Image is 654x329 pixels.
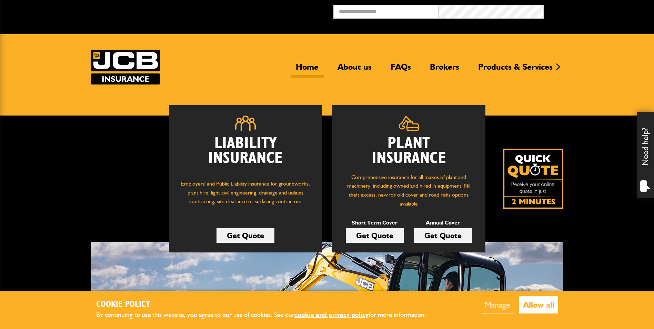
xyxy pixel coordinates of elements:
button: Manage [481,296,514,313]
div: Need help? [637,112,654,198]
p: Short Term Cover [346,218,404,227]
img: JCB Insurance Services logo [91,50,160,84]
a: FAQs [385,62,416,78]
a: JCB Insurance Services [91,50,160,84]
p: Annual Cover [414,218,472,227]
a: About us [332,62,377,78]
a: Products & Services [473,62,558,78]
button: Allow all [519,296,558,313]
p: Comprehensive insurance for all makes of plant and machinery, including owned and hired in equipm... [343,173,475,208]
h2: Liability Insurance [179,136,312,173]
p: Employers' and Public Liability insurance for groundworks, plant hire, light civil engineering, d... [179,179,312,212]
a: Home [291,62,324,78]
a: cookie and privacy policy [294,311,369,319]
a: Get your insurance quote isn just 2-minutes [503,149,563,209]
h2: Cookie Policy [96,299,437,310]
img: Quick Quote [503,149,563,209]
p: By continuing to use this website, you agree to our use of cookies. See our for more information. [96,310,437,320]
a: Brokers [425,62,464,78]
h2: Plant Insurance [343,136,475,166]
a: Get Quote [346,228,404,243]
a: Get Quote [414,228,472,243]
button: Broker Login [544,5,649,16]
a: Get Quote [217,228,274,243]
